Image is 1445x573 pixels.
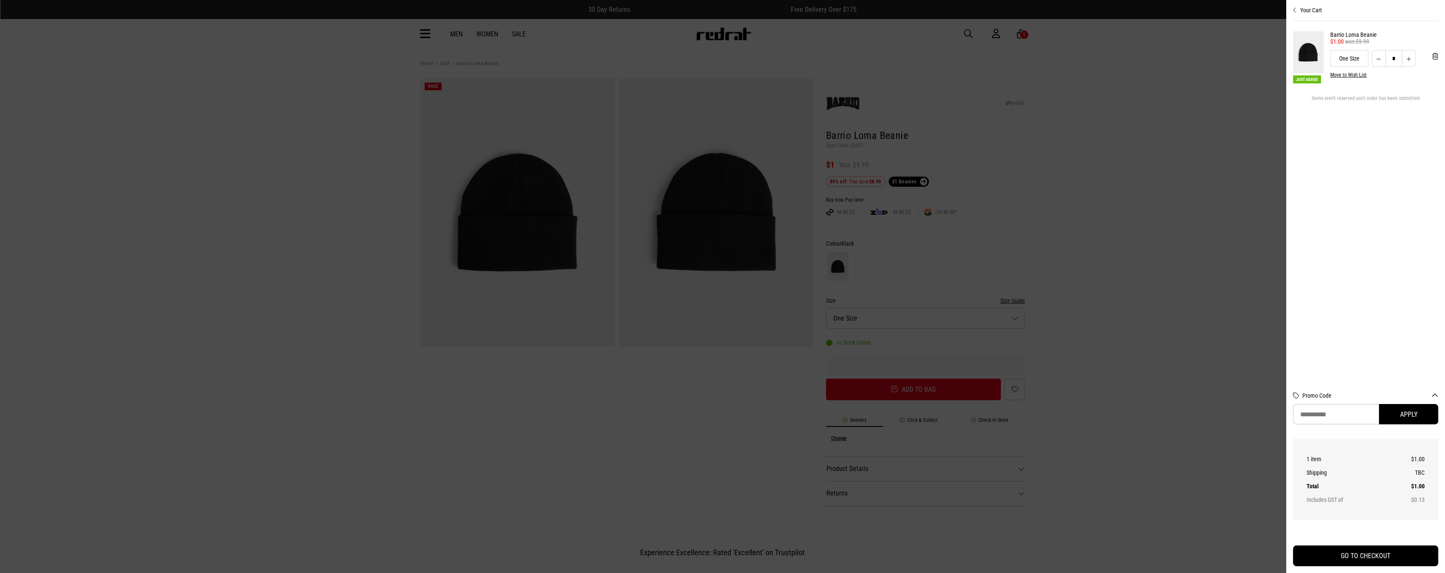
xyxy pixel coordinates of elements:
th: Shipping [1307,466,1393,479]
div: Items aren't reserved until order has been submitted [1293,95,1438,108]
span: Just Added [1293,75,1321,83]
span: $1.00 [1330,38,1344,45]
iframe: Customer reviews powered by Trustpilot [1293,530,1438,539]
td: $1.00 [1393,452,1425,466]
button: 'Remove from cart [1426,46,1445,67]
button: Apply [1379,404,1438,424]
button: Decrease quantity [1372,50,1386,67]
button: GO TO CHECKOUT [1293,545,1438,566]
td: $1.00 [1393,479,1425,493]
input: Promo Code [1293,404,1379,424]
th: Total [1307,479,1393,493]
td: $0.13 [1393,493,1425,507]
th: 1 item [1307,452,1393,466]
input: Quantity [1385,50,1402,67]
img: Barrio Loma Beanie [1293,31,1323,73]
th: Includes GST of [1307,493,1393,507]
td: TBC [1393,466,1425,479]
button: Open LiveChat chat widget [7,3,32,29]
button: Increase quantity [1402,50,1416,67]
button: Promo Code [1302,392,1438,399]
a: Barrio Loma Beanie [1330,31,1438,38]
div: One Size [1330,50,1368,67]
span: was $9.99 [1345,38,1369,45]
button: Move to Wish List [1330,72,1367,78]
